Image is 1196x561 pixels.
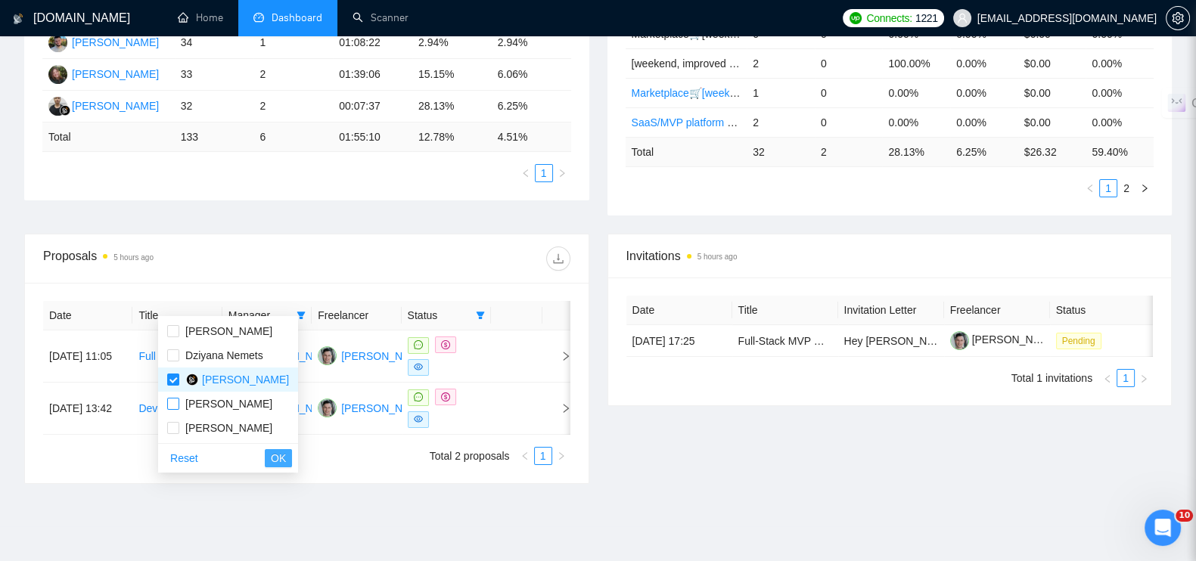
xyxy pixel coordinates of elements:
[318,349,428,361] a: YN[PERSON_NAME]
[950,331,969,350] img: c1Tebym3BND9d52IcgAhOjDIggZNrr93DrArCnDDhQCo9DNa2fMdUdlKkX3cX7l7jn
[732,296,838,325] th: Title
[253,59,333,91] td: 2
[535,164,553,182] li: 1
[138,350,363,362] a: Full Laravel SaaS to create for Real Estate data
[626,246,1154,265] span: Invitations
[1011,369,1092,387] li: Total 1 invitations
[1018,78,1086,107] td: $0.00
[408,307,470,324] span: Status
[1086,137,1154,166] td: 59.40 %
[294,304,309,327] span: filter
[838,296,944,325] th: Invitation Letter
[441,340,450,349] span: dollar
[253,12,264,23] span: dashboard
[353,11,409,24] a: searchScanner
[516,447,534,465] button: left
[222,301,312,330] th: Manager
[632,87,829,99] a: Marketplace🛒[weekdays, full description]
[950,333,1059,346] a: [PERSON_NAME]
[430,447,510,465] li: Total 2 proposals
[48,65,67,84] img: HH
[1140,184,1149,193] span: right
[476,311,485,320] span: filter
[535,448,551,464] a: 1
[553,164,571,182] li: Next Page
[1086,107,1154,137] td: 0.00%
[42,122,175,152] td: Total
[1166,12,1189,24] span: setting
[412,122,492,152] td: 12.78 %
[333,27,412,59] td: 01:08:22
[1056,334,1107,346] a: Pending
[534,447,552,465] li: 1
[341,348,428,364] div: [PERSON_NAME]
[626,137,747,166] td: Total
[48,99,159,111] a: FG[PERSON_NAME]
[43,330,132,383] td: [DATE] 11:05
[272,11,322,24] span: Dashboard
[1086,48,1154,78] td: 0.00%
[517,164,535,182] button: left
[1135,179,1154,197] li: Next Page
[1166,6,1190,30] button: setting
[697,253,738,261] time: 5 hours ago
[1018,137,1086,166] td: $ 26.32
[950,107,1018,137] td: 0.00%
[1098,369,1117,387] li: Previous Page
[333,122,412,152] td: 01:55:10
[414,392,423,401] span: message
[185,349,263,361] span: Dziyana Nemets
[1018,107,1086,137] td: $0.00
[1056,333,1101,349] span: Pending
[265,449,292,467] button: OK
[412,59,492,91] td: 15.15%
[747,78,815,107] td: 1
[441,392,450,401] span: dollar
[412,91,492,122] td: 28.13%
[492,59,571,91] td: 6.06%
[1117,369,1135,387] li: 1
[882,48,950,78] td: 100.00%
[557,451,566,460] span: right
[882,107,950,137] td: 0.00%
[48,97,67,116] img: FG
[517,164,535,182] li: Previous Page
[548,403,571,414] span: right
[536,165,552,181] a: 1
[552,447,570,465] button: right
[1086,78,1154,107] td: 0.00%
[333,91,412,122] td: 00:07:37
[175,122,254,152] td: 133
[473,304,488,327] span: filter
[412,27,492,59] td: 2.94%
[882,137,950,166] td: 28.13 %
[815,78,883,107] td: 0
[492,91,571,122] td: 6.25%
[632,57,926,70] span: [weekend, improved keywords] 🏡 SaaS platform | Real Estate
[185,398,272,410] span: [PERSON_NAME]
[520,451,530,460] span: left
[175,59,254,91] td: 33
[747,107,815,137] td: 2
[318,346,337,365] img: YN
[164,449,204,467] button: Reset
[492,27,571,59] td: 2.94%
[48,36,159,48] a: AK[PERSON_NAME]
[271,450,286,466] span: OK
[950,48,1018,78] td: 0.00%
[318,398,337,417] img: YN
[414,362,423,371] span: eye
[132,383,222,435] td: Developer or Agency Needed to Build a Live Video Chat Platform With Pay-Per-Minute System
[1135,369,1153,387] li: Next Page
[944,296,1050,325] th: Freelancer
[850,12,862,24] img: upwork-logo.png
[43,301,132,330] th: Date
[626,325,732,357] td: [DATE] 17:25
[626,296,732,325] th: Date
[815,48,883,78] td: 0
[113,253,154,262] time: 5 hours ago
[72,66,159,82] div: [PERSON_NAME]
[1135,179,1154,197] button: right
[48,67,159,79] a: HH[PERSON_NAME]
[318,401,428,414] a: YN[PERSON_NAME]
